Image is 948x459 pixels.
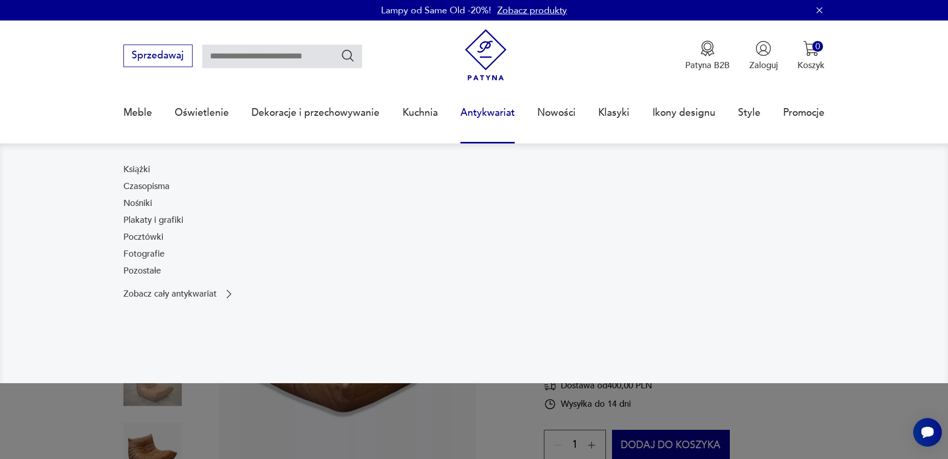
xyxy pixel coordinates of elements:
[749,59,778,71] p: Zaloguj
[812,41,823,52] div: 0
[251,89,380,136] a: Dekoracje i przechowywanie
[123,45,193,67] button: Sprzedawaj
[175,89,229,136] a: Oświetlenie
[403,89,438,136] a: Kuchnia
[123,288,235,300] a: Zobacz cały antykwariat
[685,40,730,71] a: Ikona medaluPatyna B2B
[797,59,825,71] p: Koszyk
[123,52,193,60] a: Sprzedawaj
[749,40,778,71] button: Zaloguj
[123,290,217,298] p: Zobacz cały antykwariat
[123,231,163,243] a: Pocztówki
[685,40,730,71] button: Patyna B2B
[123,163,150,176] a: Książki
[123,89,152,136] a: Meble
[123,214,183,226] a: Plakaty i grafiki
[460,89,515,136] a: Antykwariat
[738,89,761,136] a: Style
[460,29,512,81] img: Patyna - sklep z meblami i dekoracjami vintage
[598,89,629,136] a: Klasyki
[123,248,164,260] a: Fotografie
[123,197,152,210] a: Nośniki
[797,40,825,71] button: 0Koszyk
[685,59,730,71] p: Patyna B2B
[783,89,825,136] a: Promocje
[537,89,576,136] a: Nowości
[123,265,161,277] a: Pozostałe
[755,40,771,56] img: Ikonka użytkownika
[480,163,825,344] img: c8a9187830f37f141118a59c8d49ce82.jpg
[381,4,491,17] p: Lampy od Same Old -20%!
[341,48,355,63] button: Szukaj
[123,180,170,193] a: Czasopisma
[497,4,567,17] a: Zobacz produkty
[700,40,715,56] img: Ikona medalu
[652,89,715,136] a: Ikony designu
[803,40,819,56] img: Ikona koszyka
[913,418,942,447] iframe: Smartsupp widget button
